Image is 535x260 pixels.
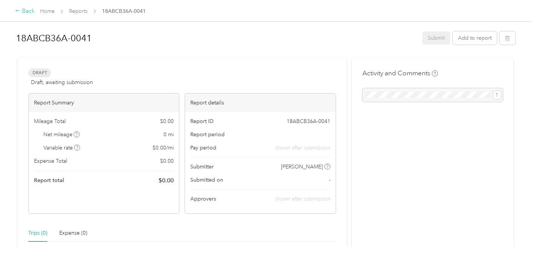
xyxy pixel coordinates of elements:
span: 18ABCB36A-0041 [287,117,330,125]
span: Approvers [190,195,216,203]
span: Draft [28,69,51,77]
a: Home [40,8,55,14]
span: - [329,176,330,184]
div: Expense (0) [59,229,87,237]
span: Report ID [190,117,214,125]
span: Variable rate [43,144,80,152]
span: Mileage Total [34,117,66,125]
h1: 18ABCB36A-0041 [16,29,417,47]
div: Report Summary [29,93,179,112]
div: Report details [185,93,335,112]
span: shown after submission [275,144,330,152]
span: Submitter [190,163,214,171]
button: Add to report [453,31,497,45]
span: Submitted on [190,176,223,184]
span: Report total [34,176,64,184]
a: Reports [69,8,88,14]
span: $ 0.00 [160,157,174,165]
div: Back [15,7,35,16]
span: 18ABCB36A-0041 [102,7,146,15]
span: 0 mi [163,131,174,139]
span: $ 0.00 [160,117,174,125]
span: Net mileage [43,131,80,139]
h4: Activity and Comments [362,69,438,78]
span: $ 0.00 [159,176,174,185]
span: [PERSON_NAME] [281,163,323,171]
div: Trips (0) [28,229,47,237]
span: Pay period [190,144,216,152]
span: Draft, awaiting submission [31,78,93,86]
span: shown after submission [275,196,330,202]
span: Expense Total [34,157,67,165]
iframe: Everlance-gr Chat Button Frame [493,218,535,260]
span: Report period [190,131,225,139]
span: $ 0.00 / mi [153,144,174,152]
